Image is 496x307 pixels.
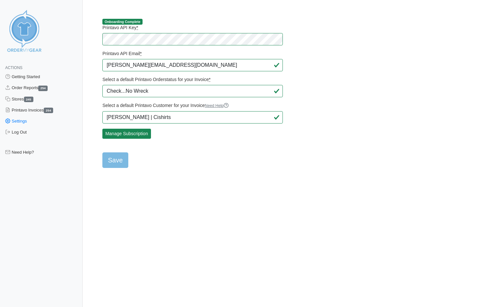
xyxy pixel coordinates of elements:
[102,102,283,109] label: Select a default Printavo Customer for your Invoice
[24,97,33,102] span: 245
[102,77,283,82] label: Select a default Printavo Orderstatus for your Invoice
[102,19,143,25] span: Onboarding Complete
[136,25,138,30] abbr: required
[102,111,283,124] input: Type at least 4 characters
[140,51,142,56] abbr: required
[44,108,53,113] span: 254
[102,25,283,30] label: Printavo API Key
[209,77,211,82] abbr: required
[38,86,48,91] span: 254
[205,103,229,108] a: Need Help
[102,129,151,139] a: Manage Subscription
[5,65,22,70] span: Actions
[102,152,128,168] input: Save
[102,51,283,56] label: Printavo API Email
